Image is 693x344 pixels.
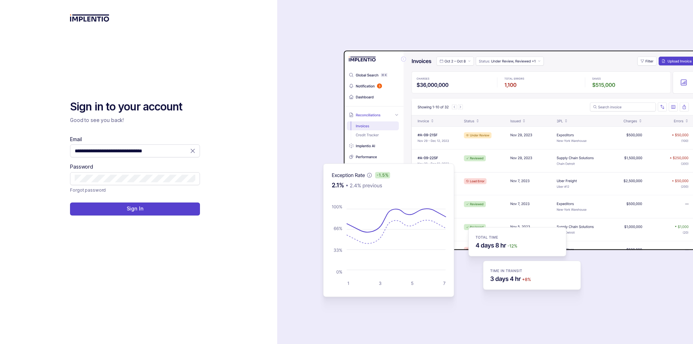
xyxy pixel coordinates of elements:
[70,187,106,194] a: Link Forgot password
[70,14,109,22] img: logo
[70,163,93,170] label: Password
[70,100,200,114] h2: Sign in to your account
[70,187,106,194] p: Forgot password
[70,117,200,124] p: Good to see you back!
[70,136,82,143] label: Email
[70,203,200,215] button: Sign In
[127,205,144,212] p: Sign In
